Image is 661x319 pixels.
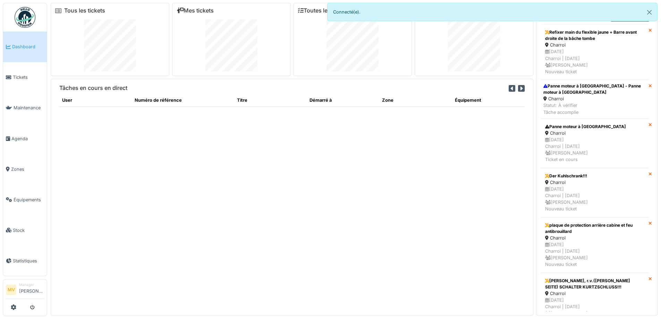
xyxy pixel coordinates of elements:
div: Charroi [545,235,644,241]
th: Équipement [452,94,525,107]
div: Statut: À vérifier Tâche accomplie [543,102,646,115]
span: translation missing: fr.shared.user [62,98,72,103]
button: Close [642,3,657,22]
h6: Tâches en cours en direct [59,85,127,91]
a: Tous les tickets [64,7,105,14]
th: Numéro de référence [132,94,234,107]
div: plaque de protection arrière cabine et feu antibrouillard [545,222,644,235]
div: [DATE] Charroi | [DATE] [PERSON_NAME] Nouveau ticket [545,48,644,75]
div: [DATE] Charroi | [DATE] [PERSON_NAME] Nouveau ticket [545,241,644,268]
a: Toutes les tâches [298,7,350,14]
a: MV Manager[PERSON_NAME] [6,282,44,299]
div: [DATE] Charroi | [DATE] [PERSON_NAME] Nouveau ticket [545,186,644,212]
a: Der Kuhlschrank!!! Charroi [DATE]Charroi | [DATE] [PERSON_NAME]Nouveau ticket [541,168,649,217]
a: plaque de protection arrière cabine et feu antibrouillard Charroi [DATE]Charroi | [DATE] [PERSON_... [541,217,649,273]
a: Statistiques [3,245,47,276]
a: Tickets [3,62,47,93]
th: Titre [234,94,307,107]
a: Dashboard [3,32,47,62]
span: Équipements [14,196,44,203]
div: Connecté(e). [327,3,658,21]
span: Stock [13,227,44,234]
span: Zones [11,166,44,173]
a: Mes tickets [177,7,214,14]
div: Panne moteur à [GEOGRAPHIC_DATA] [545,124,644,130]
div: Panne moteur à [GEOGRAPHIC_DATA] - Panne moteur à [GEOGRAPHIC_DATA] [543,83,646,95]
th: Zone [379,94,452,107]
a: Agenda [3,123,47,154]
th: Démarré à [307,94,379,107]
span: Dashboard [12,43,44,50]
div: Der Kuhlschrank!!! [545,173,644,179]
a: Maintenance [3,93,47,123]
a: Panne moteur à [GEOGRAPHIC_DATA] - Panne moteur à [GEOGRAPHIC_DATA] Charroi Statut: À vérifierTâc... [541,80,649,119]
div: Charroi [545,290,644,297]
a: Panne moteur à [GEOGRAPHIC_DATA] Charroi [DATE]Charroi | [DATE] [PERSON_NAME]Ticket en cours [541,119,649,168]
a: Zones [3,154,47,184]
a: Équipements [3,184,47,215]
div: Charroi [545,130,644,136]
div: Manager [19,282,44,287]
div: Charroi [545,42,644,48]
span: Statistiques [13,258,44,264]
a: Refixer main du flexible jaune + Barre avant droite de la bâche tombe Charroi [DATE]Charroi | [DA... [541,24,649,80]
span: Maintenance [14,104,44,111]
span: Agenda [11,135,44,142]
div: [PERSON_NAME], r.v.([PERSON_NAME] SEITE) SCHALTER KURTZSCHLUSS!!! [545,278,644,290]
a: Stock [3,215,47,245]
div: Refixer main du flexible jaune + Barre avant droite de la bâche tombe [545,29,644,42]
img: Badge_color-CXgf-gQk.svg [15,7,35,28]
div: Charroi [545,179,644,186]
li: MV [6,285,16,295]
li: [PERSON_NAME] [19,282,44,297]
span: Tickets [13,74,44,81]
div: Charroi [543,95,646,102]
div: [DATE] Charroi | [DATE] [PERSON_NAME] Ticket en cours [545,136,644,163]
